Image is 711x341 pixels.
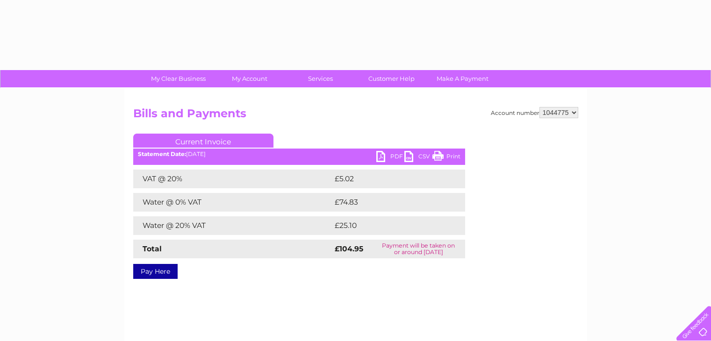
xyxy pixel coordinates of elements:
h2: Bills and Payments [133,107,578,125]
div: [DATE] [133,151,465,157]
td: Water @ 0% VAT [133,193,332,212]
a: My Clear Business [140,70,217,87]
td: £74.83 [332,193,446,212]
a: Current Invoice [133,134,273,148]
a: CSV [404,151,432,164]
a: Print [432,151,460,164]
a: PDF [376,151,404,164]
td: VAT @ 20% [133,170,332,188]
strong: £104.95 [335,244,363,253]
a: Services [282,70,359,87]
td: £5.02 [332,170,443,188]
td: Payment will be taken on or around [DATE] [372,240,465,258]
a: Pay Here [133,264,178,279]
a: My Account [211,70,288,87]
a: Customer Help [353,70,430,87]
strong: Total [143,244,162,253]
div: Account number [491,107,578,118]
td: Water @ 20% VAT [133,216,332,235]
b: Statement Date: [138,150,186,157]
a: Make A Payment [424,70,501,87]
td: £25.10 [332,216,445,235]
